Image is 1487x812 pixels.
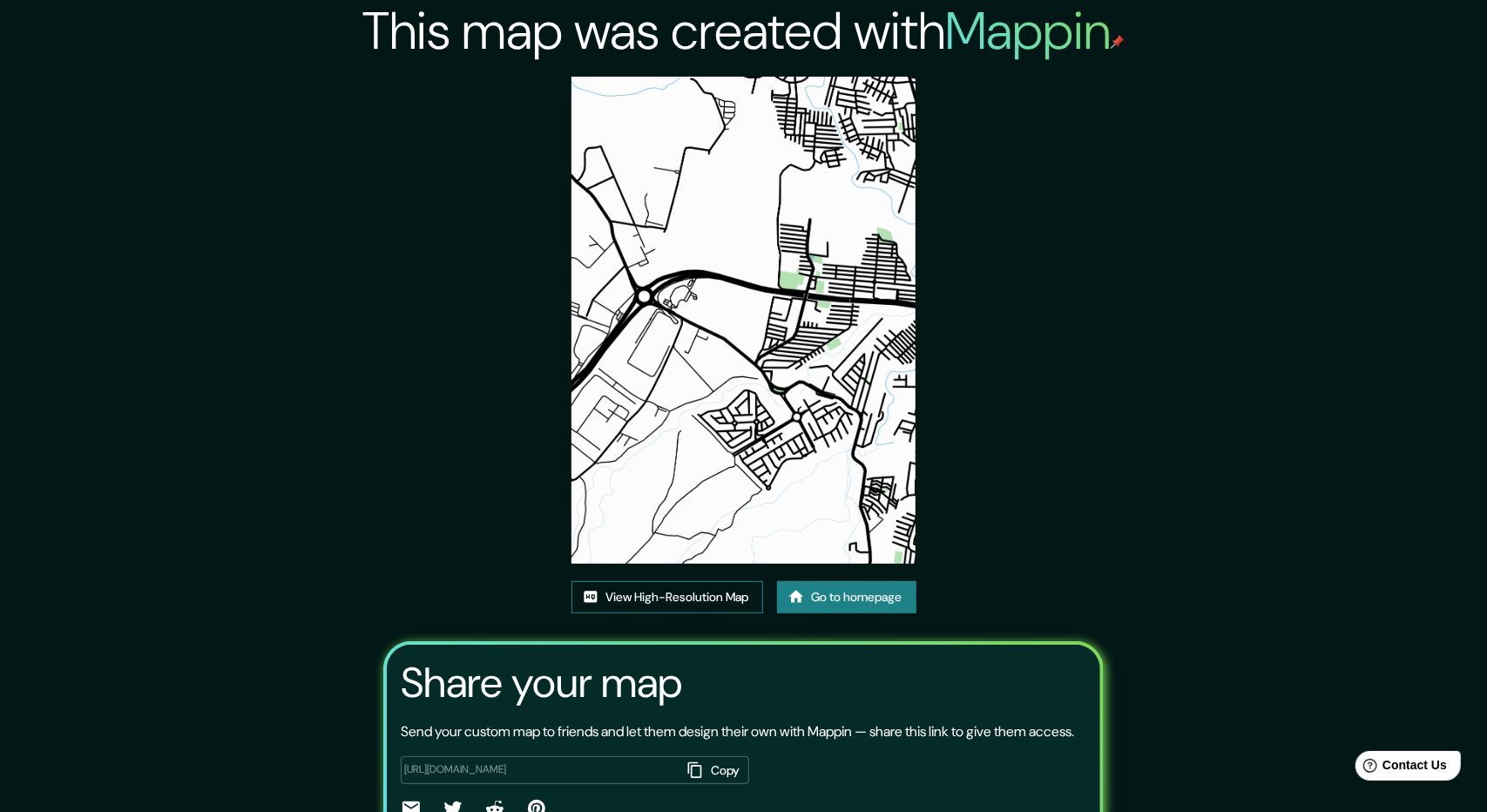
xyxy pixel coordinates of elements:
a: Go to homepage [777,581,916,613]
button: Copy [681,756,749,785]
img: created-map [571,77,916,564]
p: Send your custom map to friends and let them design their own with Mappin — share this link to gi... [401,721,1074,742]
a: View High-Resolution Map [571,581,763,613]
img: mappin-pin [1111,35,1125,49]
h3: Share your map [401,659,682,707]
iframe: Help widget launcher [1332,744,1468,793]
